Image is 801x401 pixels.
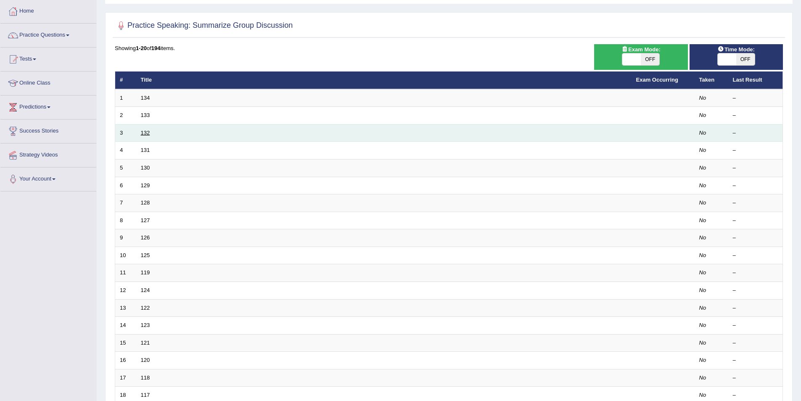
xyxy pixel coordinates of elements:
h2: Practice Speaking: Summarize Group Discussion [115,19,293,32]
span: Exam Mode: [618,45,664,54]
a: 125 [141,252,150,258]
a: 117 [141,392,150,398]
td: 6 [115,177,136,194]
a: 120 [141,357,150,363]
a: Exam Occurring [636,77,678,83]
div: – [733,339,778,347]
em: No [699,392,706,398]
div: – [733,287,778,295]
a: 118 [141,374,150,381]
td: 5 [115,159,136,177]
div: Showing of items. [115,44,783,52]
th: Last Result [728,72,783,89]
div: – [733,269,778,277]
b: 1-20 [136,45,147,51]
div: – [733,217,778,225]
a: 122 [141,305,150,311]
a: 124 [141,287,150,293]
a: Practice Questions [0,24,96,45]
a: 121 [141,340,150,346]
div: Show exams occurring in exams [594,44,687,70]
div: – [733,321,778,329]
td: 8 [115,212,136,229]
span: Time Mode: [714,45,758,54]
td: 7 [115,194,136,212]
div: – [733,129,778,137]
td: 1 [115,89,136,107]
td: 16 [115,352,136,369]
span: OFF [736,53,755,65]
em: No [699,165,706,171]
div: – [733,112,778,120]
td: 14 [115,317,136,335]
a: 126 [141,234,150,241]
span: OFF [641,53,659,65]
em: No [699,305,706,311]
a: 131 [141,147,150,153]
th: # [115,72,136,89]
th: Title [136,72,632,89]
a: 134 [141,95,150,101]
td: 12 [115,281,136,299]
a: 127 [141,217,150,223]
td: 13 [115,299,136,317]
a: Strategy Videos [0,143,96,165]
em: No [699,322,706,328]
div: – [733,164,778,172]
em: No [699,217,706,223]
td: 3 [115,124,136,142]
div: – [733,374,778,382]
a: 132 [141,130,150,136]
a: Tests [0,48,96,69]
div: – [733,391,778,399]
td: 11 [115,264,136,282]
div: – [733,146,778,154]
div: – [733,199,778,207]
td: 15 [115,334,136,352]
a: 129 [141,182,150,189]
div: – [733,304,778,312]
div: – [733,356,778,364]
td: 9 [115,229,136,247]
em: No [699,147,706,153]
b: 194 [151,45,161,51]
em: No [699,130,706,136]
th: Taken [695,72,728,89]
div: – [733,94,778,102]
a: 133 [141,112,150,118]
div: – [733,234,778,242]
em: No [699,340,706,346]
em: No [699,95,706,101]
td: 4 [115,142,136,159]
td: 17 [115,369,136,387]
em: No [699,287,706,293]
em: No [699,199,706,206]
a: Online Class [0,72,96,93]
a: 130 [141,165,150,171]
a: 128 [141,199,150,206]
em: No [699,234,706,241]
em: No [699,182,706,189]
td: 10 [115,247,136,264]
td: 2 [115,107,136,125]
div: – [733,252,778,260]
a: Predictions [0,96,96,117]
a: Your Account [0,167,96,189]
a: 123 [141,322,150,328]
div: – [733,182,778,190]
em: No [699,252,706,258]
em: No [699,357,706,363]
em: No [699,269,706,276]
a: Success Stories [0,120,96,141]
em: No [699,374,706,381]
em: No [699,112,706,118]
a: 119 [141,269,150,276]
